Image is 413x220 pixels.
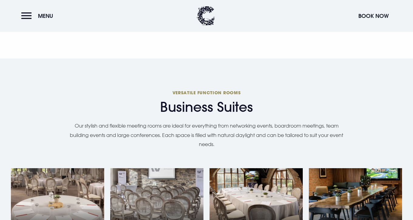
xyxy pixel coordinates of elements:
[197,6,215,26] img: Clandeboye Lodge
[38,12,53,19] span: Menu
[11,99,402,115] span: Business Suites
[355,9,392,22] button: Book Now
[21,9,56,22] button: Menu
[67,121,346,149] p: Our stylish and flexible meeting rooms are ideal for everything from networking events, boardroom...
[11,90,402,95] span: Versatile function rooms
